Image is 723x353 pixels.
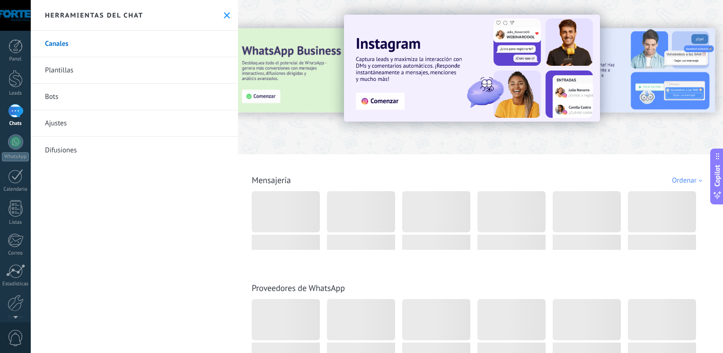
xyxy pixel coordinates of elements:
div: Listas [2,220,29,226]
a: Proveedores de WhatsApp [252,282,345,293]
div: Correo [2,250,29,256]
div: Ordenar [672,176,705,185]
a: Bots [31,84,238,110]
img: Slide 2 [513,28,715,113]
div: Chats [2,121,29,127]
h2: Herramientas del chat [45,11,143,19]
div: Leads [2,90,29,97]
img: Slide 1 [344,15,600,122]
div: Calendario [2,186,29,193]
a: Ajustes [31,110,238,137]
img: Slide 3 [232,28,434,113]
a: Canales [31,31,238,57]
div: WhatsApp [2,152,29,161]
span: Copilot [713,165,722,187]
div: Estadísticas [2,281,29,287]
a: Difusiones [31,137,238,163]
a: Plantillas [31,57,238,84]
div: Panel [2,56,29,62]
